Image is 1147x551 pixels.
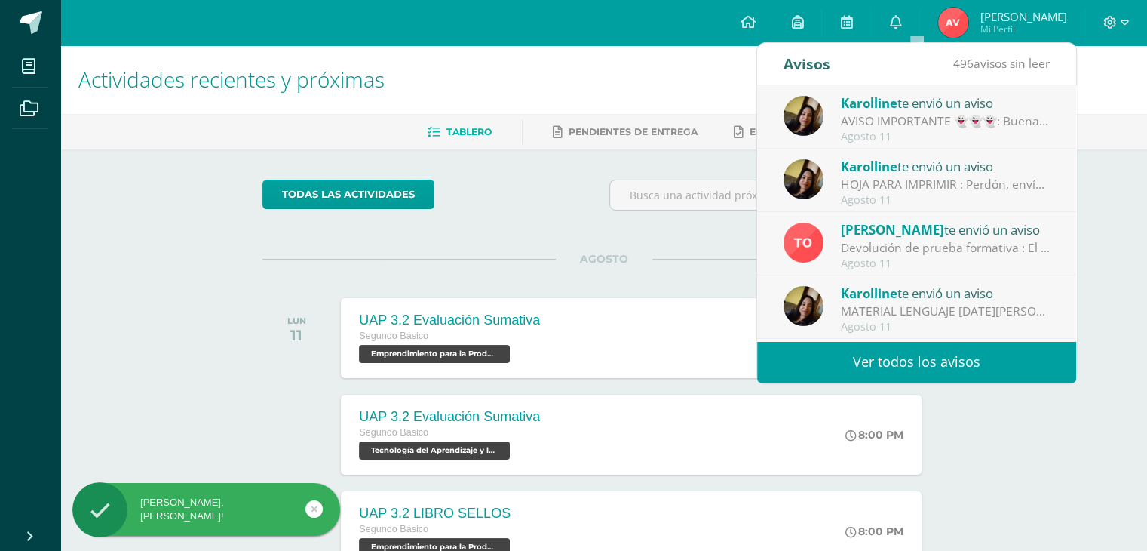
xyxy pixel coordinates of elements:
span: Pendientes de entrega [569,126,698,137]
div: te envió un aviso [841,156,1050,176]
span: [PERSON_NAME] [980,9,1066,24]
div: AVISO IMPORTANTE 👻👻👻: Buenas tardes chicos!! No olviden trabajar en plataforma Progrentis. Gracias [841,112,1050,130]
span: avisos sin leer [953,55,1050,72]
div: 8:00 PM [845,428,903,442]
span: Segundo Básico [359,524,428,534]
div: Agosto 11 [841,257,1050,270]
span: Emprendimiento para la Productividad y Robótica 'D' [359,345,510,363]
div: Agosto 11 [841,131,1050,143]
div: 11 [287,326,306,344]
div: Avisos [784,43,830,85]
div: Devolución de prueba formativa : El día de hoy se devuelve prueba formativa, se da la opción de t... [841,239,1050,257]
a: Pendientes de entrega [553,120,698,144]
a: todas las Actividades [262,180,434,209]
div: te envió un aviso [841,93,1050,112]
div: [PERSON_NAME], [PERSON_NAME]! [72,496,340,523]
span: Segundo Básico [359,427,428,438]
a: Tablero [428,120,492,144]
span: [PERSON_NAME] [841,221,944,239]
span: Actividades recientes y próximas [78,65,385,94]
input: Busca una actividad próxima aquí... [610,180,944,210]
div: Agosto 11 [841,321,1050,334]
a: Ver todos los avisos [757,341,1076,383]
span: Entregadas [750,126,817,137]
div: UAP 3.2 LIBRO SELLOS [359,506,514,522]
div: Agosto 11 [841,194,1050,207]
span: AGOSTO [556,252,652,266]
span: Segundo Básico [359,331,428,341]
span: 496 [953,55,974,72]
div: LUN [287,316,306,326]
a: Entregadas [734,120,817,144]
span: Karolline [841,94,897,112]
img: fb79f5a91a3aae58e4c0de196cfe63c7.png [784,96,823,136]
div: te envió un aviso [841,220,1050,239]
span: Karolline [841,158,897,175]
img: 756ce12fb1b4cf9faf9189d656ca7749.png [784,223,823,263]
img: fb79f5a91a3aae58e4c0de196cfe63c7.png [784,286,823,326]
div: te envió un aviso [841,283,1050,303]
span: Tecnología del Aprendizaje y la Comunicación 'D' [359,442,510,460]
div: 8:00 PM [845,525,903,538]
div: UAP 3.2 Evaluación Sumativa [359,312,540,328]
img: 3640b1c5615d174aa8f5a61d4ddf228a.png [938,8,968,38]
span: Mi Perfil [980,23,1066,35]
span: Tablero [446,126,492,137]
div: UAP 3.2 Evaluación Sumativa [359,409,540,425]
img: fb79f5a91a3aae58e4c0de196cfe63c7.png [784,159,823,199]
span: Karolline [841,285,897,302]
div: HOJA PARA IMPRIMIR : Perdón, envío documento para impresión. Gracias. [841,176,1050,193]
div: MATERIAL LENGUAJE MIÉRCOLES 13 DE AGOSTO : Buenas tardes estimados alumnos. Envío documento que d... [841,303,1050,320]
